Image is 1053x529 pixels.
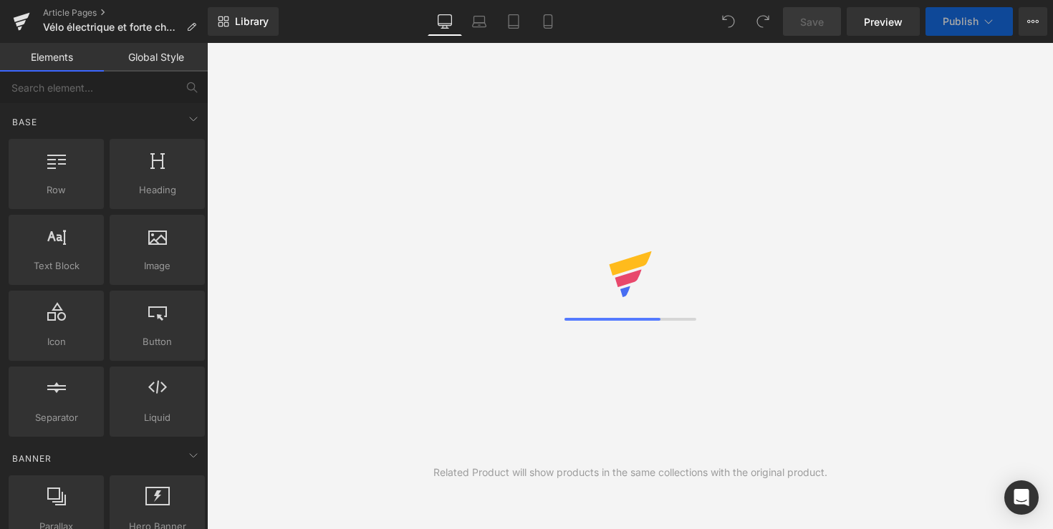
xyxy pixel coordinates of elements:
a: Desktop [428,7,462,36]
a: Tablet [496,7,531,36]
span: Separator [13,410,100,425]
button: Publish [925,7,1013,36]
span: Banner [11,452,53,465]
span: Row [13,183,100,198]
span: Button [114,334,201,349]
a: New Library [208,7,279,36]
span: Text Block [13,258,100,273]
span: Liquid [114,410,201,425]
span: Preview [864,14,903,29]
span: Publish [943,16,979,27]
a: Mobile [531,7,565,36]
a: Preview [847,7,920,36]
span: Base [11,115,39,129]
span: Library [235,15,269,28]
span: Vélo électrique et forte chaleur : 7 conseils pour rester en sécurité et au frais [43,21,181,33]
button: Redo [749,7,777,36]
a: Article Pages [43,7,208,19]
button: More [1019,7,1047,36]
a: Global Style [104,43,208,72]
button: Undo [714,7,743,36]
a: Laptop [462,7,496,36]
span: Image [114,258,201,273]
span: Heading [114,183,201,198]
span: Save [800,14,824,29]
div: Open Intercom Messenger [1004,480,1039,515]
div: Related Product will show products in the same collections with the original product. [433,465,827,480]
span: Icon [13,334,100,349]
